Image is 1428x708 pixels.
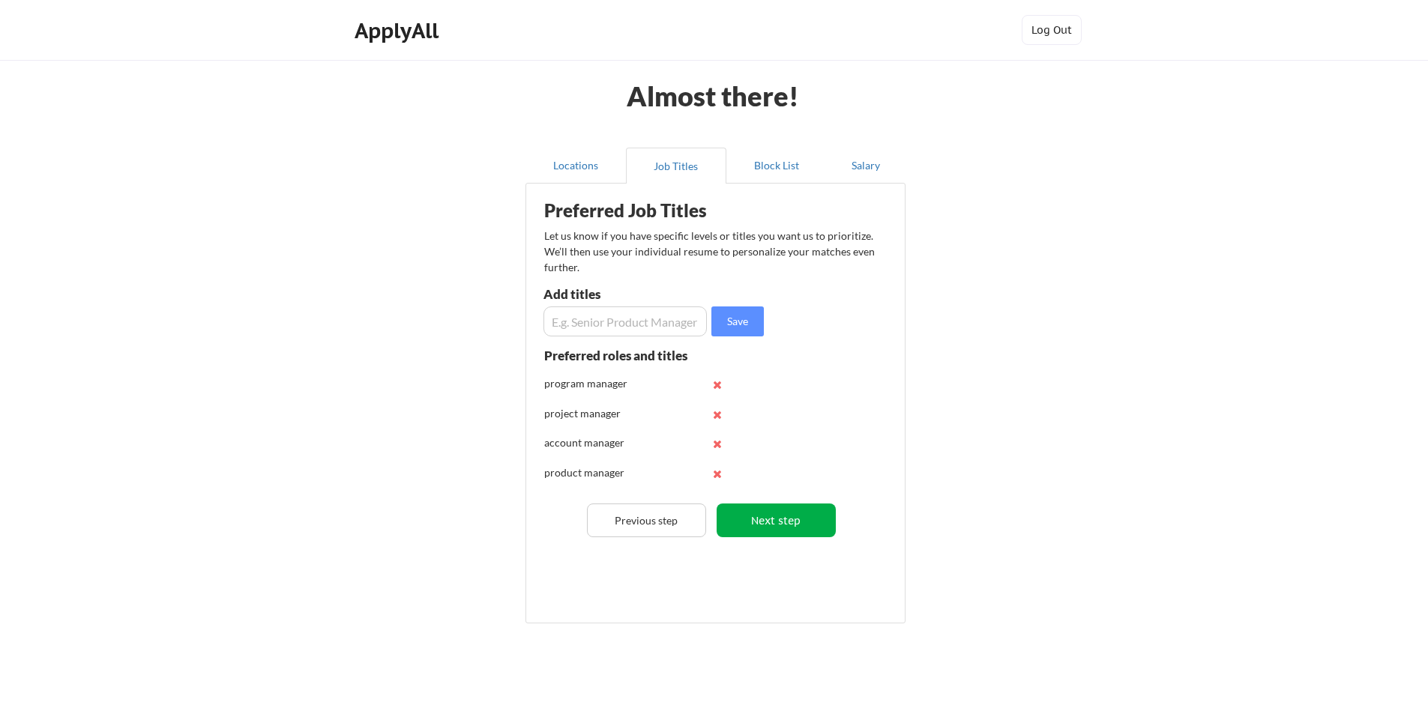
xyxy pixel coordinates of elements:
[544,349,706,362] div: Preferred roles and titles
[525,148,626,184] button: Locations
[544,406,642,421] div: project manager
[717,503,836,537] button: Next step
[626,148,726,184] button: Job Titles
[609,82,818,109] div: Almost there!
[544,202,733,220] div: Preferred Job Titles
[544,228,876,275] div: Let us know if you have specific levels or titles you want us to prioritize. We’ll then use your ...
[711,306,764,336] button: Save
[827,148,906,184] button: Salary
[587,503,706,537] button: Previous step
[1022,15,1082,45] button: Log Out
[726,148,827,184] button: Block List
[544,465,642,480] div: product manager
[544,376,642,391] div: program manager
[355,18,443,43] div: ApplyAll
[543,288,703,300] div: Add titles
[543,306,707,336] input: E.g. Senior Product Manager
[544,435,642,450] div: account manager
